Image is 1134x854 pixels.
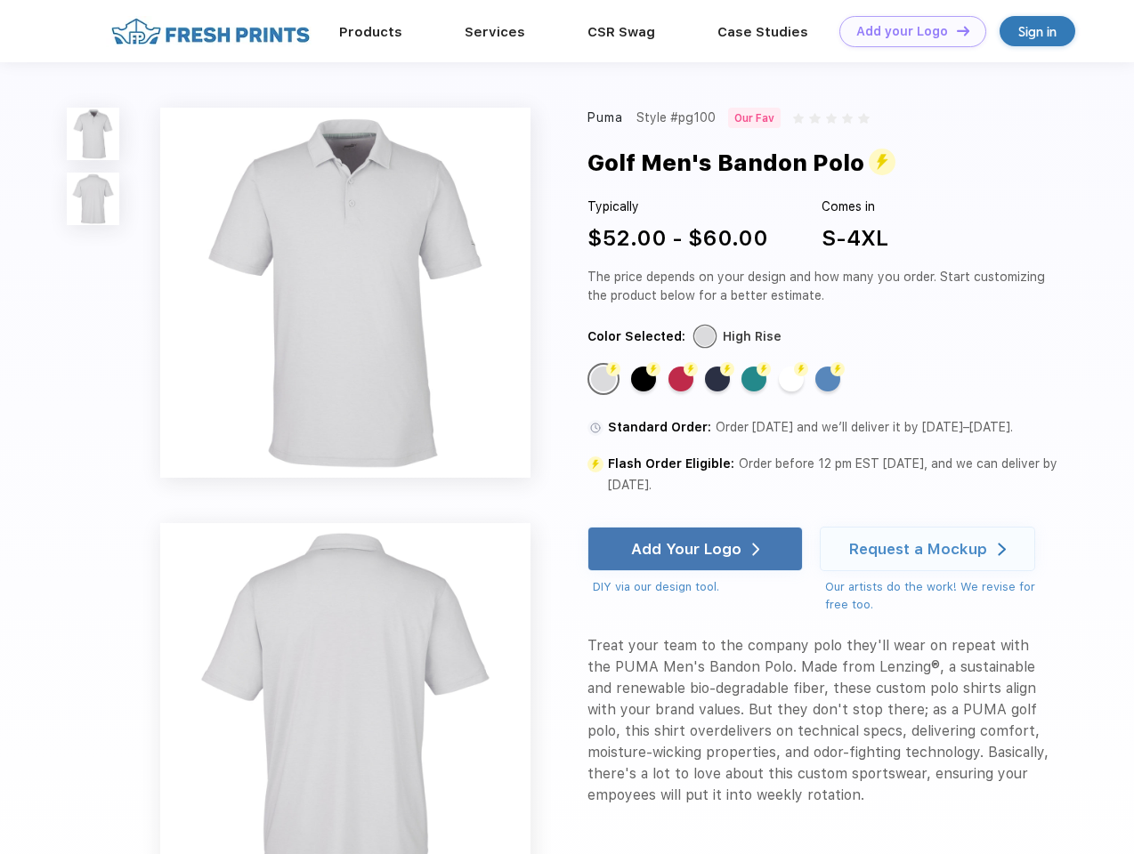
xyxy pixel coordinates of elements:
img: white arrow [752,543,760,556]
img: func=resize&h=100 [67,173,119,225]
img: flash color [830,362,845,376]
img: gray_star.svg [858,113,869,124]
span: Standard Order: [608,420,711,434]
div: Comes in [822,197,888,216]
div: DIY via our design tool. [593,578,803,596]
div: $52.00 - $60.00 [587,222,768,254]
div: Add your Logo [856,24,948,39]
div: Golf Men's Bandon Polo [587,146,895,181]
img: DT [957,26,969,36]
div: Green Lagoon [741,367,766,391]
div: Puma [587,108,624,128]
div: High Rise [591,367,616,391]
div: Treat your team to the company polo they'll wear on repeat with the PUMA Men's Bandon Polo. Made ... [587,635,1052,806]
div: Ski Patrol [668,367,693,391]
img: func=resize&h=100 [67,108,119,160]
div: Typically [587,197,768,216]
img: flash color [606,362,620,376]
img: gray_star.svg [826,113,837,124]
div: Bright White [779,367,804,391]
div: High Rise [723,327,782,346]
div: Our Fav [728,108,781,128]
img: gray_star.svg [842,113,853,124]
img: standard order [587,456,603,472]
div: Our artists do the work! We revise for free too. [825,578,1052,613]
div: The price depends on your design and how many you order. Start customizing the product below for ... [587,268,1052,305]
img: fo%20logo%202.webp [106,16,315,47]
div: Color Selected: [587,327,685,346]
div: Add Your Logo [631,540,741,558]
div: Sign in [1018,21,1057,42]
a: Products [339,24,402,40]
img: standard order [587,420,603,436]
div: Puma Black [631,367,656,391]
div: Style #pg100 [636,108,716,128]
img: func=resize&h=640 [160,108,531,478]
img: white arrow [998,543,1006,556]
span: Flash Order Eligible: [608,456,734,471]
span: Order before 12 pm EST [DATE], and we can deliver by [DATE]. [608,456,1057,492]
img: flash_active_toggle.svg [869,149,895,175]
div: S-4XL [822,222,888,254]
img: gray_star.svg [809,113,820,124]
img: gray_star.svg [793,113,804,124]
img: flash color [646,362,660,376]
div: Lake Blue [815,367,840,391]
img: flash color [684,362,698,376]
img: flash color [757,362,771,376]
img: flash color [794,362,808,376]
div: Request a Mockup [849,540,987,558]
a: Sign in [1000,16,1075,46]
span: Order [DATE] and we’ll deliver it by [DATE]–[DATE]. [716,420,1013,434]
div: Navy Blazer [705,367,730,391]
img: flash color [720,362,734,376]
